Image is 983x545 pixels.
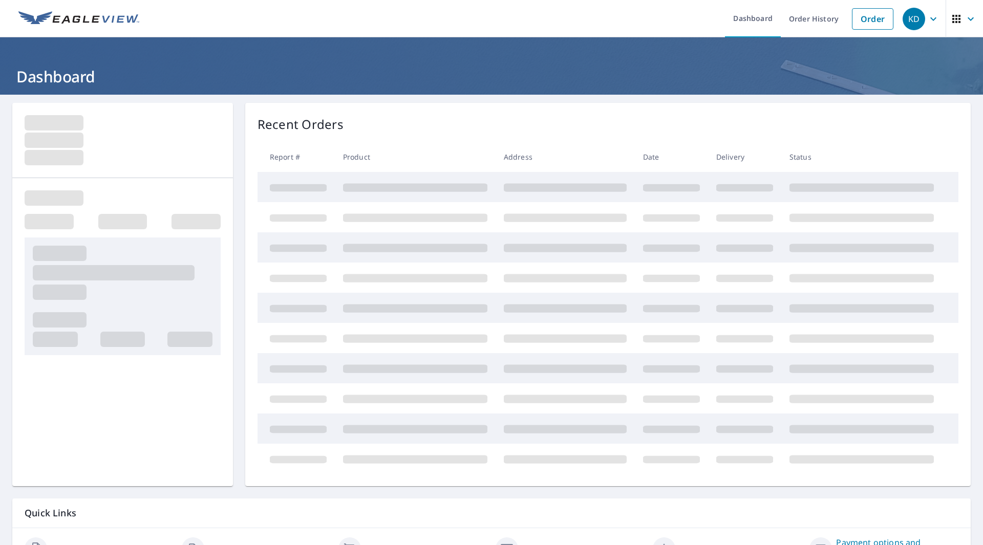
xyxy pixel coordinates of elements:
th: Status [781,142,942,172]
h1: Dashboard [12,66,971,87]
th: Date [635,142,708,172]
th: Product [335,142,496,172]
a: Order [852,8,893,30]
th: Report # [258,142,335,172]
p: Recent Orders [258,115,344,134]
p: Quick Links [25,507,958,519]
th: Delivery [708,142,781,172]
div: KD [903,8,925,30]
img: EV Logo [18,11,139,27]
th: Address [496,142,635,172]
